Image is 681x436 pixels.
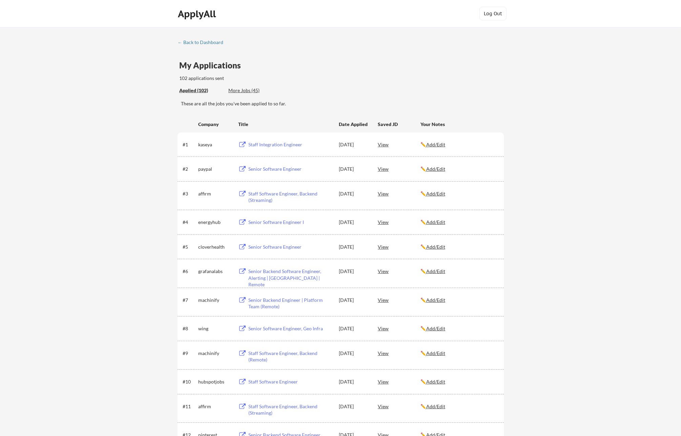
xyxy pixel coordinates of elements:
[183,403,196,410] div: #11
[378,322,420,334] div: View
[420,121,498,128] div: Your Notes
[339,325,369,332] div: [DATE]
[183,190,196,197] div: #3
[339,403,369,410] div: [DATE]
[183,244,196,250] div: #5
[248,166,332,172] div: Senior Software Engineer
[420,244,498,250] div: ✏️
[198,121,232,128] div: Company
[178,40,228,46] a: ← Back to Dashboard
[339,166,369,172] div: [DATE]
[378,294,420,306] div: View
[198,325,232,332] div: wing
[426,219,445,225] u: Add/Edit
[426,403,445,409] u: Add/Edit
[426,379,445,385] u: Add/Edit
[378,400,420,412] div: View
[183,219,196,226] div: #4
[183,325,196,332] div: #8
[198,350,232,357] div: machinify
[198,190,232,197] div: affirm
[198,141,232,148] div: kaseya
[178,40,228,45] div: ← Back to Dashboard
[378,265,420,277] div: View
[420,219,498,226] div: ✏️
[420,378,498,385] div: ✏️
[339,219,369,226] div: [DATE]
[179,61,246,69] div: My Applications
[248,297,332,310] div: Senior Backend Engineer | Platform Team (Remote)
[378,187,420,200] div: View
[248,325,332,332] div: Senior Software Engineer, Geo Infra
[248,350,332,363] div: Staff Software Engineer, Backend (Remote)
[339,141,369,148] div: [DATE]
[378,138,420,150] div: View
[228,87,278,94] div: More Jobs (45)
[179,75,310,82] div: 102 applications sent
[339,297,369,304] div: [DATE]
[339,190,369,197] div: [DATE]
[179,87,223,94] div: Applied (102)
[426,350,445,356] u: Add/Edit
[248,219,332,226] div: Senior Software Engineer I
[420,403,498,410] div: ✏️
[238,121,332,128] div: Title
[426,191,445,196] u: Add/Edit
[479,7,507,20] button: Log Out
[426,297,445,303] u: Add/Edit
[183,297,196,304] div: #7
[179,87,223,94] div: These are all the jobs you've been applied to so far.
[198,297,232,304] div: machinify
[248,141,332,148] div: Staff Integration Engineer
[378,375,420,388] div: View
[183,141,196,148] div: #1
[339,244,369,250] div: [DATE]
[178,8,218,20] div: ApplyAll
[378,216,420,228] div: View
[198,268,232,275] div: grafanalabs
[339,350,369,357] div: [DATE]
[183,268,196,275] div: #6
[198,378,232,385] div: hubspotjobs
[248,378,332,385] div: Staff Software Engineer
[198,166,232,172] div: paypal
[248,190,332,204] div: Staff Software Engineer, Backend (Streaming)
[183,350,196,357] div: #9
[420,350,498,357] div: ✏️
[248,268,332,288] div: Senior Backend Software Engineer, Alerting | [GEOGRAPHIC_DATA] | Remote
[426,142,445,147] u: Add/Edit
[426,244,445,250] u: Add/Edit
[339,378,369,385] div: [DATE]
[378,347,420,359] div: View
[198,403,232,410] div: affirm
[183,166,196,172] div: #2
[339,121,369,128] div: Date Applied
[420,141,498,148] div: ✏️
[420,268,498,275] div: ✏️
[198,219,232,226] div: energyhub
[426,268,445,274] u: Add/Edit
[248,244,332,250] div: Senior Software Engineer
[420,325,498,332] div: ✏️
[183,378,196,385] div: #10
[181,100,504,107] div: These are all the jobs you've been applied to so far.
[198,244,232,250] div: cloverhealth
[228,87,278,94] div: These are job applications we think you'd be a good fit for, but couldn't apply you to automatica...
[378,241,420,253] div: View
[248,403,332,416] div: Staff Software Engineer, Backend (Streaming)
[426,326,445,331] u: Add/Edit
[420,297,498,304] div: ✏️
[378,118,420,130] div: Saved JD
[378,163,420,175] div: View
[420,190,498,197] div: ✏️
[339,268,369,275] div: [DATE]
[420,166,498,172] div: ✏️
[426,166,445,172] u: Add/Edit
